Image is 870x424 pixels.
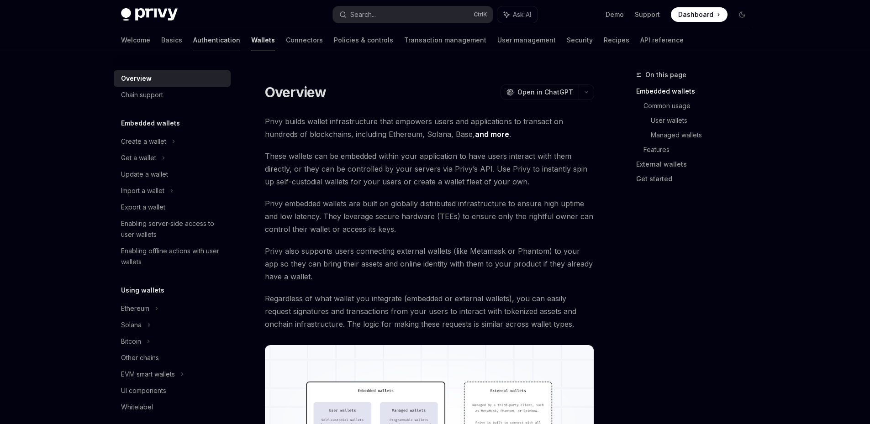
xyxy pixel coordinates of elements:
[604,29,629,51] a: Recipes
[121,89,163,100] div: Chain support
[640,29,684,51] a: API reference
[121,152,156,163] div: Get a wallet
[121,303,149,314] div: Ethereum
[497,29,556,51] a: User management
[121,385,166,396] div: UI components
[114,166,231,183] a: Update a wallet
[121,336,141,347] div: Bitcoin
[517,88,573,97] span: Open in ChatGPT
[513,10,531,19] span: Ask AI
[350,9,376,20] div: Search...
[121,29,150,51] a: Welcome
[121,369,175,380] div: EVM smart wallets
[121,169,168,180] div: Update a wallet
[265,292,594,330] span: Regardless of what wallet you integrate (embedded or external wallets), you can easily request si...
[265,150,594,188] span: These wallets can be embedded within your application to have users interact with them directly, ...
[636,157,757,172] a: External wallets
[121,202,165,213] div: Export a wallet
[567,29,593,51] a: Security
[645,69,686,80] span: On this page
[651,128,757,142] a: Managed wallets
[114,87,231,103] a: Chain support
[265,245,594,283] span: Privy also supports users connecting external wallets (like Metamask or Phantom) to your app so t...
[474,11,487,18] span: Ctrl K
[643,99,757,113] a: Common usage
[671,7,728,22] a: Dashboard
[475,130,509,139] a: and more
[121,352,159,363] div: Other chains
[265,84,327,100] h1: Overview
[265,115,594,141] span: Privy builds wallet infrastructure that empowers users and applications to transact on hundreds o...
[606,10,624,19] a: Demo
[114,70,231,87] a: Overview
[193,29,240,51] a: Authentication
[121,136,166,147] div: Create a wallet
[636,84,757,99] a: Embedded wallets
[121,246,225,267] div: Enabling offline actions with user wallets
[114,243,231,270] a: Enabling offline actions with user wallets
[678,10,713,19] span: Dashboard
[286,29,323,51] a: Connectors
[651,113,757,128] a: User wallets
[497,6,538,23] button: Ask AI
[121,218,225,240] div: Enabling server-side access to user wallets
[265,197,594,236] span: Privy embedded wallets are built on globally distributed infrastructure to ensure high uptime and...
[251,29,275,51] a: Wallets
[114,199,231,215] a: Export a wallet
[121,402,153,413] div: Whitelabel
[121,185,164,196] div: Import a wallet
[121,118,180,129] h5: Embedded wallets
[333,6,493,23] button: Search...CtrlK
[501,84,579,100] button: Open in ChatGPT
[636,172,757,186] a: Get started
[643,142,757,157] a: Features
[635,10,660,19] a: Support
[161,29,182,51] a: Basics
[404,29,486,51] a: Transaction management
[735,7,749,22] button: Toggle dark mode
[121,8,178,21] img: dark logo
[121,285,164,296] h5: Using wallets
[121,319,142,330] div: Solana
[121,73,152,84] div: Overview
[114,399,231,415] a: Whitelabel
[114,382,231,399] a: UI components
[334,29,393,51] a: Policies & controls
[114,350,231,366] a: Other chains
[114,215,231,243] a: Enabling server-side access to user wallets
